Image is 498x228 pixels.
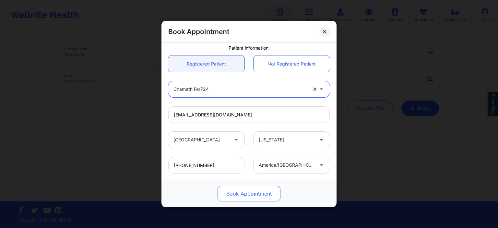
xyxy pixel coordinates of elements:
[218,186,280,201] button: Book Appointment
[259,132,314,148] div: [US_STATE]
[254,55,330,72] a: Not Registered Patient
[168,55,244,72] a: Registered Patient
[168,157,244,174] input: Patient's Phone Number
[168,27,229,36] h2: Book Appointment
[173,132,228,148] div: [GEOGRAPHIC_DATA]
[259,157,314,173] div: america/[GEOGRAPHIC_DATA]
[168,106,330,123] input: Patient's Email
[173,81,307,97] div: Chamath Fer724
[164,44,334,51] div: Patient information:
